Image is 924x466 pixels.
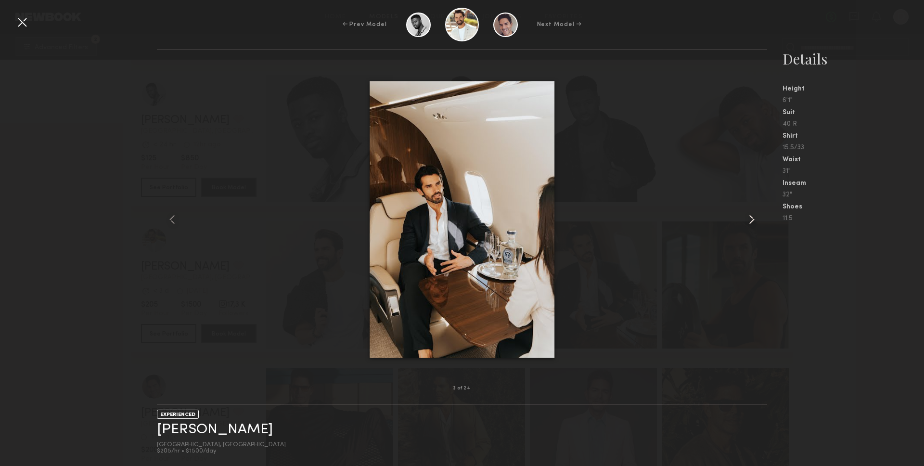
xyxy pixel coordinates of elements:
[783,86,924,92] div: Height
[783,133,924,140] div: Shirt
[783,49,924,68] div: Details
[783,168,924,175] div: 31"
[783,156,924,163] div: Waist
[783,97,924,104] div: 6'1"
[343,20,387,29] div: ← Prev Model
[783,144,924,151] div: 15.5/33
[783,204,924,210] div: Shoes
[537,20,582,29] div: Next Model →
[157,422,273,437] a: [PERSON_NAME]
[157,448,286,454] div: $205/hr • $1500/day
[783,192,924,198] div: 32"
[783,215,924,222] div: 11.5
[157,410,199,419] div: EXPERIENCED
[453,386,471,391] div: 3 of 24
[783,180,924,187] div: Inseam
[783,109,924,116] div: Suit
[157,442,286,448] div: [GEOGRAPHIC_DATA], [GEOGRAPHIC_DATA]
[783,121,924,128] div: 40 R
